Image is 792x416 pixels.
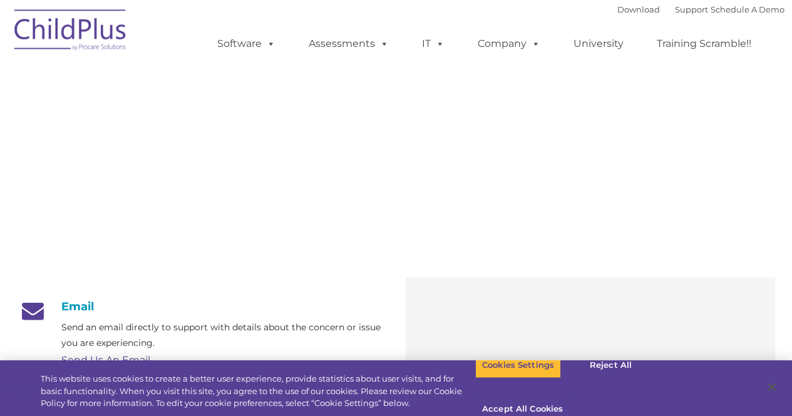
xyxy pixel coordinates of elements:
[296,31,401,56] a: Assessments
[61,320,387,351] p: Send an email directly to support with details about the concern or issue you are experiencing.
[465,31,553,56] a: Company
[8,1,133,63] img: ChildPlus by Procare Solutions
[561,31,636,56] a: University
[711,4,784,14] a: Schedule A Demo
[758,373,786,401] button: Close
[617,4,784,14] font: |
[475,352,561,378] button: Cookies Settings
[205,31,288,56] a: Software
[18,300,387,313] h4: Email
[675,4,708,14] a: Support
[409,31,457,56] a: IT
[617,4,660,14] a: Download
[644,31,764,56] a: Training Scramble!!
[61,354,150,366] a: Send Us An Email
[572,352,650,378] button: Reject All
[41,373,475,410] div: This website uses cookies to create a better user experience, provide statistics about user visit...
